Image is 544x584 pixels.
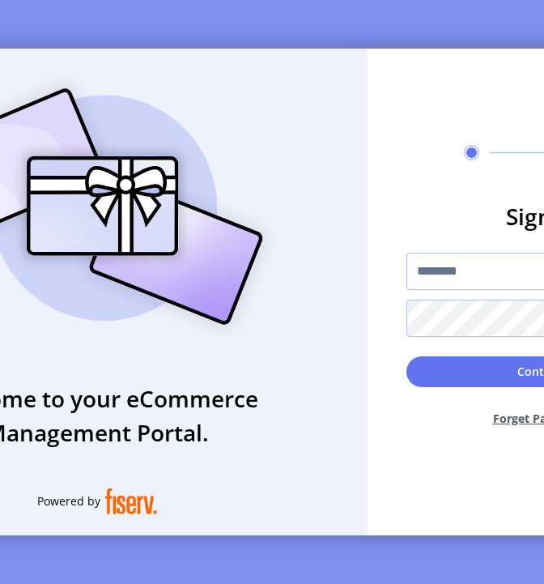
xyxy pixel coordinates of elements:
span: Powered by [37,492,100,509]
